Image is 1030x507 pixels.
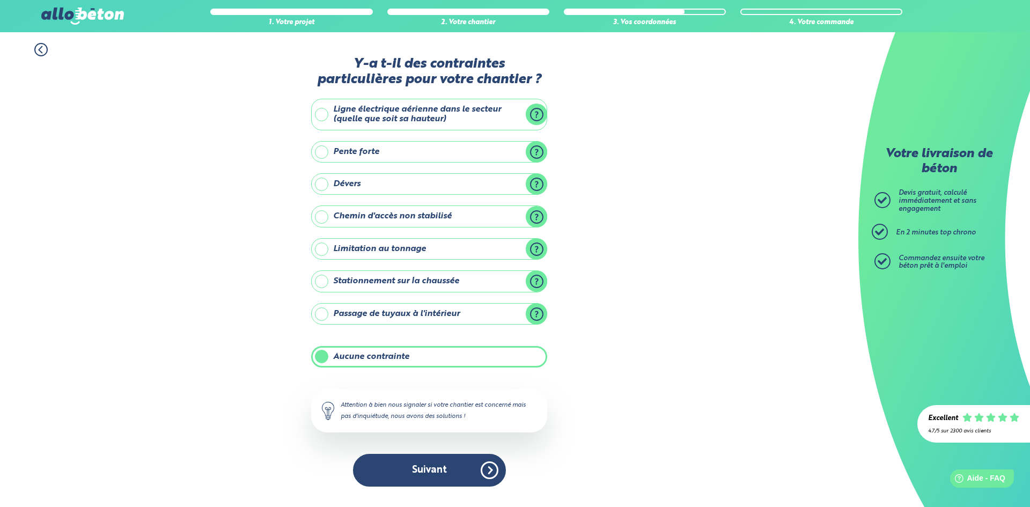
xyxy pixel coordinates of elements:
[387,19,549,27] div: 2. Votre chantier
[311,99,547,130] label: Ligne électrique aérienne dans le secteur (quelle que soit sa hauteur)
[311,346,547,368] label: Aucune contrainte
[564,19,726,27] div: 3. Vos coordonnées
[210,19,372,27] div: 1. Votre projet
[41,8,124,25] img: allobéton
[311,173,547,195] label: Dévers
[311,56,547,88] label: Y-a t-il des contraintes particulières pour votre chantier ?
[353,454,506,487] button: Suivant
[311,141,547,163] label: Pente forte
[311,205,547,227] label: Chemin d'accès non stabilisé
[740,19,902,27] div: 4. Votre commande
[935,465,1018,495] iframe: Help widget launcher
[311,238,547,260] label: Limitation au tonnage
[311,389,547,432] div: Attention à bien nous signaler si votre chantier est concerné mais pas d'inquiétude, nous avons d...
[311,270,547,292] label: Stationnement sur la chaussée
[311,303,547,325] label: Passage de tuyaux à l'intérieur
